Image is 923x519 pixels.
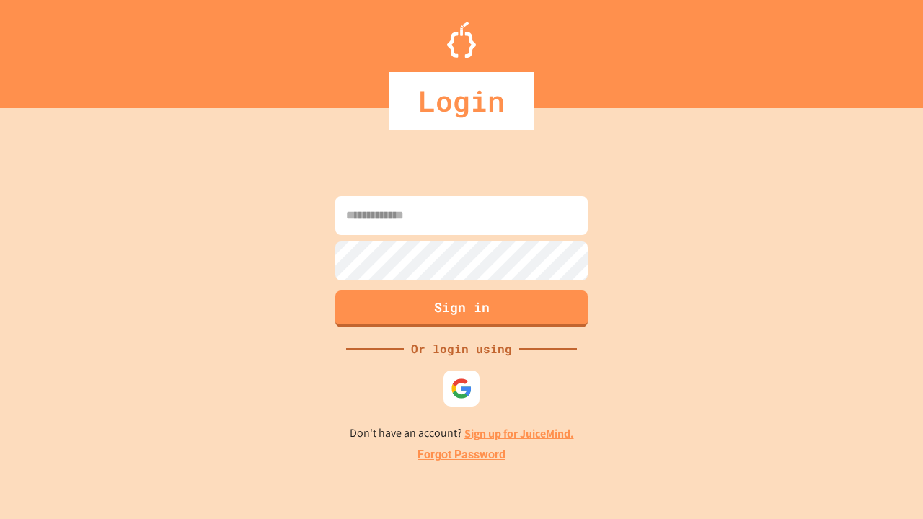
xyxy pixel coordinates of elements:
[404,340,519,358] div: Or login using
[464,426,574,441] a: Sign up for JuiceMind.
[447,22,476,58] img: Logo.svg
[862,461,909,505] iframe: chat widget
[335,290,588,327] button: Sign in
[418,446,505,463] a: Forgot Password
[389,72,534,130] div: Login
[451,378,472,399] img: google-icon.svg
[803,399,909,460] iframe: chat widget
[350,425,574,443] p: Don't have an account?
